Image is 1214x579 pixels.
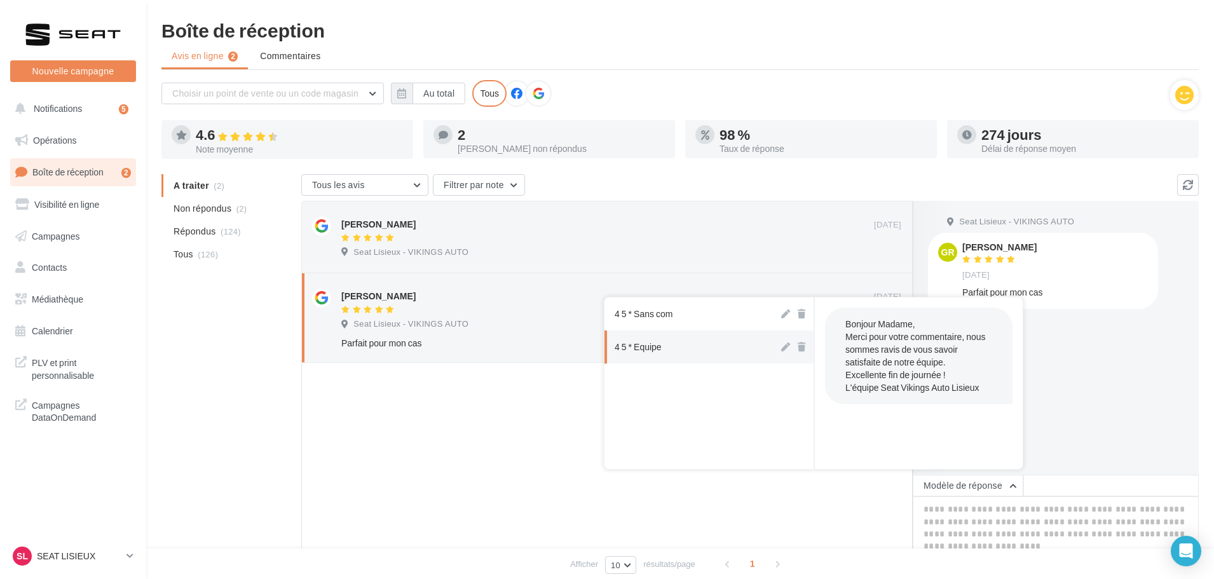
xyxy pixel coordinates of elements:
[32,294,83,304] span: Médiathèque
[391,83,465,104] button: Au total
[119,104,128,114] div: 5
[341,337,819,350] div: Parfait pour mon cas
[10,60,136,82] button: Nouvelle campagne
[161,20,1199,39] div: Boîte de réception
[8,158,139,186] a: Boîte de réception2
[196,145,403,154] div: Note moyenne
[8,392,139,429] a: Campagnes DataOnDemand
[341,218,416,231] div: [PERSON_NAME]
[221,226,241,236] span: (124)
[198,249,218,259] span: (126)
[312,179,365,190] span: Tous les avis
[604,297,779,330] button: 4 5 * Sans com
[121,168,131,178] div: 2
[605,556,636,574] button: 10
[720,144,927,153] div: Taux de réponse
[611,560,620,570] span: 10
[941,246,955,259] span: GR
[353,247,468,258] span: Seat Lisieux - VIKINGS AUTO
[615,341,662,353] div: 4 5 * Equipe
[8,318,139,344] a: Calendrier
[236,203,247,214] span: (2)
[37,550,121,562] p: SEAT LISIEUX
[196,128,403,142] div: 4.6
[981,128,1189,142] div: 274 jours
[10,544,136,568] a: SL SEAT LISIEUX
[32,262,67,273] span: Contacts
[433,174,525,196] button: Filtrer par note
[962,286,1148,299] div: Parfait pour mon cas
[172,88,358,99] span: Choisir un point de vente ou un code magasin
[874,291,901,303] span: [DATE]
[32,354,131,381] span: PLV et print personnalisable
[604,330,779,364] button: 4 5 * Equipe
[874,219,901,231] span: [DATE]
[34,103,82,114] span: Notifications
[720,128,927,142] div: 98 %
[34,199,99,210] span: Visibilité en ligne
[174,225,216,238] span: Répondus
[17,550,28,562] span: SL
[413,83,465,104] button: Au total
[341,290,416,303] div: [PERSON_NAME]
[570,558,598,570] span: Afficher
[353,318,468,330] span: Seat Lisieux - VIKINGS AUTO
[301,174,428,196] button: Tous les avis
[32,325,73,336] span: Calendrier
[959,216,1074,228] span: Seat Lisieux - VIKINGS AUTO
[962,269,990,281] span: [DATE]
[458,128,665,142] div: 2
[8,254,139,281] a: Contacts
[32,167,104,177] span: Boîte de réception
[1171,536,1201,566] div: Open Intercom Messenger
[742,554,763,574] span: 1
[161,83,384,104] button: Choisir un point de vente ou un code magasin
[32,397,131,424] span: Campagnes DataOnDemand
[615,308,672,320] div: 4 5 * Sans com
[8,349,139,386] a: PLV et print personnalisable
[174,202,231,215] span: Non répondus
[458,144,665,153] div: [PERSON_NAME] non répondus
[913,475,1023,496] button: Modèle de réponse
[8,191,139,218] a: Visibilité en ligne
[33,135,76,146] span: Opérations
[472,80,507,107] div: Tous
[260,50,320,62] span: Commentaires
[981,144,1189,153] div: Délai de réponse moyen
[962,243,1037,252] div: [PERSON_NAME]
[643,558,695,570] span: résultats/page
[8,223,139,250] a: Campagnes
[8,95,133,122] button: Notifications 5
[32,230,80,241] span: Campagnes
[845,318,986,393] span: Bonjour Madame, Merci pour votre commentaire, nous sommes ravis de vous savoir satisfaite de notr...
[8,127,139,154] a: Opérations
[174,248,193,261] span: Tous
[8,286,139,313] a: Médiathèque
